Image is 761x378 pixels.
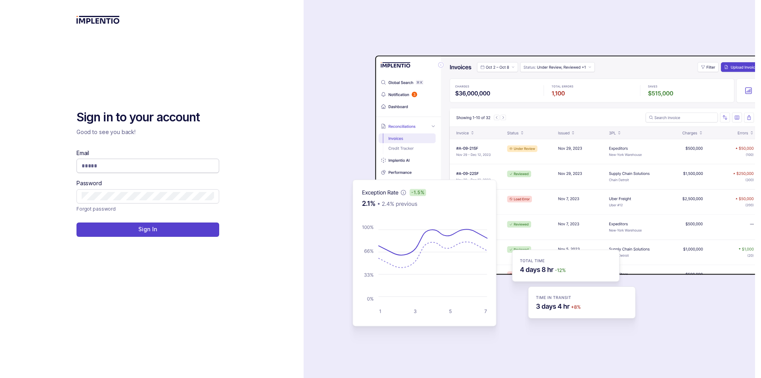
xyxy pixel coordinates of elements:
[76,16,120,24] img: logo
[76,223,219,237] button: Sign In
[138,225,157,233] p: Sign In
[76,149,89,157] label: Email
[76,179,102,187] label: Password
[76,205,116,213] p: Forgot password
[76,205,116,213] a: Link Forgot password
[76,128,219,136] p: Good to see you back!
[76,109,219,125] h2: Sign in to your account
